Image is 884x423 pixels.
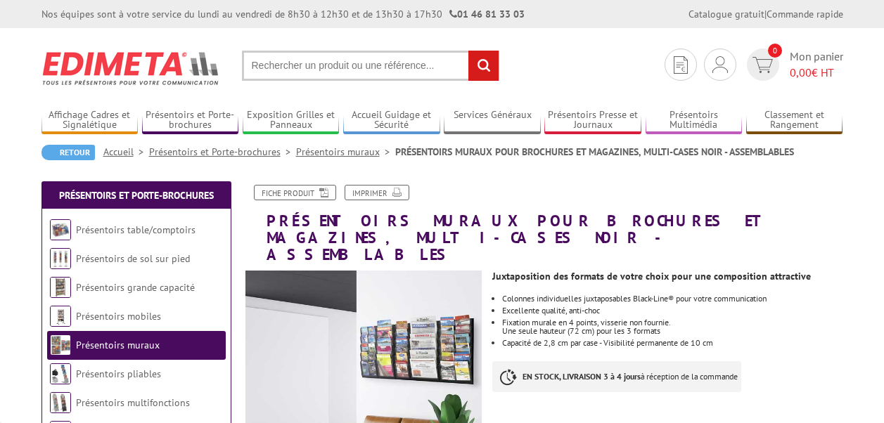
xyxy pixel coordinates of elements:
input: Rechercher un produit ou une référence... [242,51,499,81]
div: | [688,7,843,21]
a: Présentoirs muraux [76,339,160,351]
input: rechercher [468,51,499,81]
img: devis rapide [712,56,728,73]
a: Catalogue gratuit [688,8,764,20]
a: Accueil Guidage et Sécurité [343,109,440,132]
a: devis rapide 0 Mon panier 0,00€ HT [743,48,843,81]
a: Présentoirs et Porte-brochures [149,145,296,158]
strong: Juxtaposition des formats de votre choix pour une composition attractive [492,270,811,282]
li: Colonnes individuelles juxtaposables Black-Line® pour votre communication [502,294,843,303]
div: Nos équipes sont à votre service du lundi au vendredi de 8h30 à 12h30 et de 13h30 à 17h30 [41,7,525,21]
li: Excellente qualité, anti-choc [502,306,843,315]
a: Présentoirs muraux [296,145,395,158]
a: Services Généraux [444,109,541,132]
strong: 01 46 81 33 03 [449,8,525,20]
a: Présentoirs et Porte-brochures [59,189,214,202]
a: Présentoirs multifonctions [76,396,190,409]
a: Imprimer [345,185,409,200]
img: devis rapide [752,57,773,73]
a: Exposition Grilles et Panneaux [243,109,340,132]
a: Présentoirs mobiles [76,310,161,323]
img: Edimeta [41,42,221,94]
a: Accueil [103,145,149,158]
a: Présentoirs et Porte-brochures [142,109,239,132]
a: Présentoirs pliables [76,367,161,380]
span: 0,00 [790,65,812,79]
a: Classement et Rangement [746,109,843,132]
a: Présentoirs Presse et Journaux [544,109,641,132]
span: 0 [768,44,782,58]
a: Présentoirs grande capacité [76,281,195,294]
li: Fixation murale en 4 points, visserie non fournie. Une seule hauteur (72 cm) pour les 3 formats [502,318,843,335]
img: Présentoirs mobiles [50,306,71,327]
img: Présentoirs table/comptoirs [50,219,71,240]
img: Présentoirs multifonctions [50,392,71,413]
li: PRÉSENTOIRS MURAUX POUR BROCHURES ET MAGAZINES, MULTI-CASES NOIR - ASSEMBLABLES [395,145,794,159]
img: Présentoirs de sol sur pied [50,248,71,269]
a: Affichage Cadres et Signalétique [41,109,139,132]
a: Retour [41,145,95,160]
a: Présentoirs Multimédia [646,109,743,132]
li: Capacité de 2,8 cm par case - Visibilité permanente de 10 cm [502,339,843,347]
span: € HT [790,65,843,81]
img: Présentoirs grande capacité [50,277,71,298]
span: Mon panier [790,48,843,81]
img: Présentoirs pliables [50,363,71,384]
h1: PRÉSENTOIRS MURAUX POUR BROCHURES ET MAGAZINES, MULTI-CASES NOIR - ASSEMBLABLES [235,185,854,263]
img: devis rapide [674,56,688,74]
a: Présentoirs table/comptoirs [76,223,196,236]
a: Commande rapide [767,8,843,20]
a: Fiche produit [254,185,336,200]
a: Présentoirs de sol sur pied [76,252,190,265]
img: Présentoirs muraux [50,334,71,356]
p: à réception de la commande [492,361,741,392]
strong: EN STOCK, LIVRAISON 3 à 4 jours [523,371,641,382]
